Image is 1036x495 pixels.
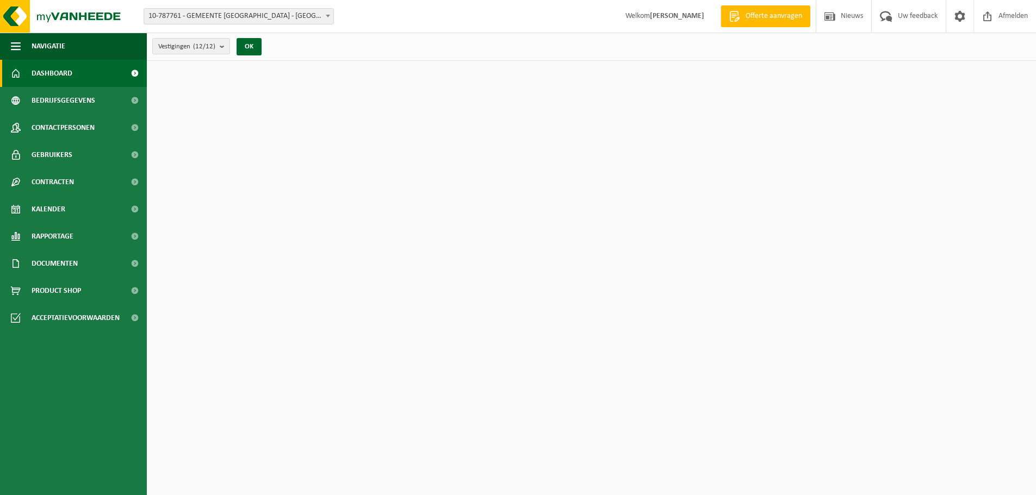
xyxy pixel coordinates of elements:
[32,87,95,114] span: Bedrijfsgegevens
[721,5,810,27] a: Offerte aanvragen
[32,168,74,196] span: Contracten
[743,11,805,22] span: Offerte aanvragen
[237,38,262,55] button: OK
[32,141,72,168] span: Gebruikers
[193,43,215,50] count: (12/12)
[32,223,73,250] span: Rapportage
[650,12,704,20] strong: [PERSON_NAME]
[32,250,78,277] span: Documenten
[32,114,95,141] span: Contactpersonen
[32,60,72,87] span: Dashboard
[32,33,65,60] span: Navigatie
[32,304,120,331] span: Acceptatievoorwaarden
[32,196,65,223] span: Kalender
[32,277,81,304] span: Product Shop
[158,39,215,55] span: Vestigingen
[144,9,333,24] span: 10-787761 - GEMEENTE ROOSDAAL - ROOSDAAL
[152,38,230,54] button: Vestigingen(12/12)
[144,8,334,24] span: 10-787761 - GEMEENTE ROOSDAAL - ROOSDAAL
